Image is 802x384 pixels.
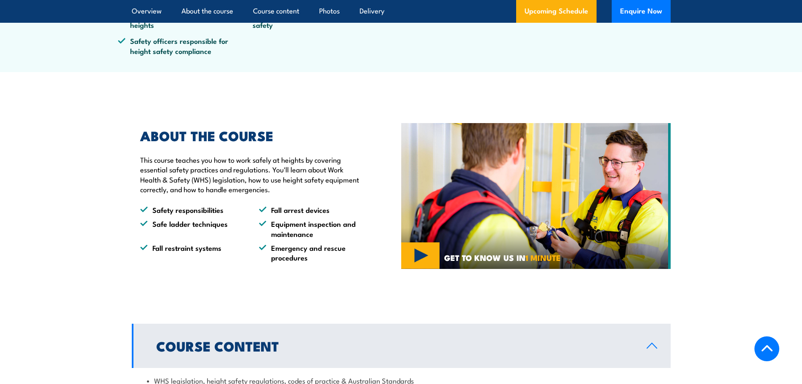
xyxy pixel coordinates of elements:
a: Course Content [132,324,671,368]
h2: ABOUT THE COURSE [140,129,362,141]
li: Fall restraint systems [140,243,244,263]
li: Emergency and rescue procedures [259,243,362,263]
span: GET TO KNOW US IN [444,254,561,261]
li: Safety officers responsible for height safety compliance [118,36,241,56]
img: Work Safely at Heights TRAINING (2) [401,123,671,269]
li: Fall arrest devices [259,205,362,215]
li: Safety responsibilities [140,205,244,215]
h2: Course Content [156,340,633,352]
p: This course teaches you how to work safely at heights by covering essential safety practices and ... [140,155,362,194]
li: Equipment inspection and maintenance [259,219,362,239]
li: Safe ladder techniques [140,219,244,239]
strong: 1 MINUTE [525,251,561,263]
